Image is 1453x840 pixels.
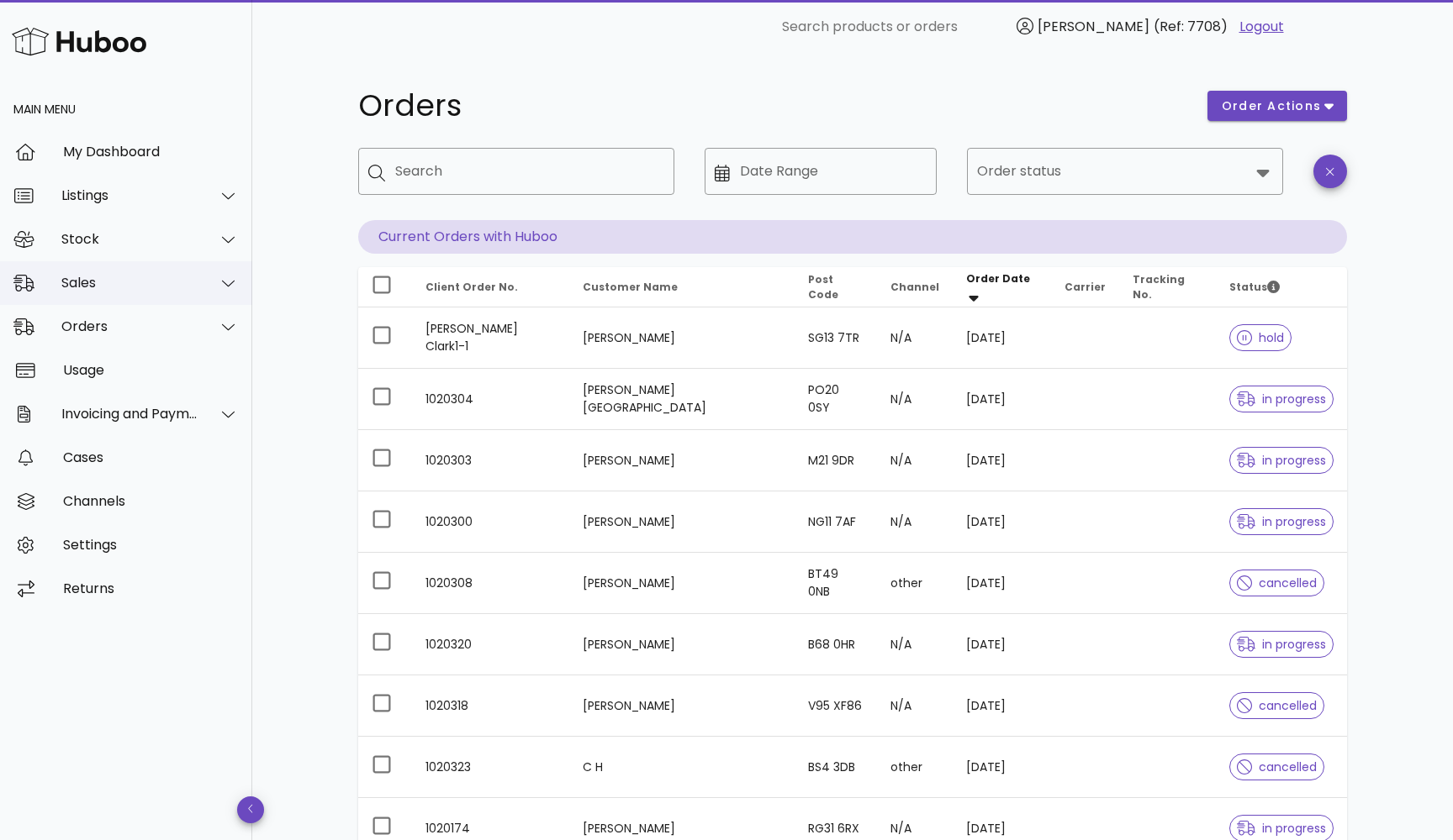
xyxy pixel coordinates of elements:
[569,737,795,798] td: C H
[61,406,198,422] div: Invoicing and Payments
[412,369,569,430] td: 1020304
[569,267,795,307] th: Customer Name
[63,537,239,553] div: Settings
[1065,280,1106,294] span: Carrier
[412,737,569,798] td: 1020323
[1237,454,1326,466] span: in progress
[877,267,953,307] th: Channel
[808,272,838,302] span: Post Code
[61,231,198,247] div: Stock
[1237,332,1284,344] span: hold
[412,430,569,491] td: 1020303
[953,553,1051,614] td: [DATE]
[1038,17,1149,36] span: [PERSON_NAME]
[967,148,1283,195] div: Order status
[358,220,1347,254] p: Current Orders with Huboo
[877,553,953,614] td: other
[1207,91,1347,121] button: order actions
[795,737,876,798] td: BS4 3DB
[877,737,953,798] td: other
[569,553,795,614] td: [PERSON_NAME]
[795,614,876,675] td: B68 0HR
[795,491,876,553] td: NG11 7AF
[1237,822,1326,834] span: in progress
[1237,761,1317,773] span: cancelled
[412,553,569,614] td: 1020308
[953,267,1051,307] th: Order Date: Sorted descending. Activate to remove sorting.
[877,614,953,675] td: N/A
[425,280,518,294] span: Client Order No.
[569,369,795,430] td: [PERSON_NAME][GEOGRAPHIC_DATA]
[1237,700,1317,711] span: cancelled
[1119,267,1216,307] th: Tracking No.
[877,675,953,737] td: N/A
[1154,17,1228,36] span: (Ref: 7708)
[795,267,876,307] th: Post Code
[412,267,569,307] th: Client Order No.
[795,553,876,614] td: BT49 0NB
[953,430,1051,491] td: [DATE]
[1237,577,1317,589] span: cancelled
[966,271,1030,286] span: Order Date
[1237,516,1326,528] span: in progress
[61,275,198,291] div: Sales
[877,307,953,369] td: N/A
[1133,272,1185,302] span: Tracking No.
[1229,280,1280,294] span: Status
[953,369,1051,430] td: [DATE]
[1237,638,1326,650] span: in progress
[953,491,1051,553] td: [DATE]
[1221,97,1322,115] span: order actions
[890,280,939,294] span: Channel
[1051,267,1119,307] th: Carrier
[61,187,198,203] div: Listings
[61,318,198,334] div: Orders
[569,491,795,553] td: [PERSON_NAME]
[569,675,795,737] td: [PERSON_NAME]
[877,430,953,491] td: N/A
[569,430,795,491] td: [PERSON_NAME]
[1216,267,1347,307] th: Status
[63,449,239,465] div: Cases
[1237,393,1326,405] span: in progress
[953,307,1051,369] td: [DATE]
[795,430,876,491] td: M21 9DR
[569,614,795,675] td: [PERSON_NAME]
[953,737,1051,798] td: [DATE]
[412,491,569,553] td: 1020300
[63,493,239,509] div: Channels
[953,614,1051,675] td: [DATE]
[953,675,1051,737] td: [DATE]
[877,369,953,430] td: N/A
[877,491,953,553] td: N/A
[412,675,569,737] td: 1020318
[1239,17,1284,37] a: Logout
[63,580,239,596] div: Returns
[569,307,795,369] td: [PERSON_NAME]
[795,307,876,369] td: SG13 7TR
[12,24,146,60] img: Huboo Logo
[63,362,239,378] div: Usage
[412,307,569,369] td: [PERSON_NAME] Clark1-1
[795,675,876,737] td: V95 XF86
[583,280,678,294] span: Customer Name
[795,369,876,430] td: PO20 0SY
[358,91,1187,121] h1: Orders
[63,144,239,160] div: My Dashboard
[412,614,569,675] td: 1020320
